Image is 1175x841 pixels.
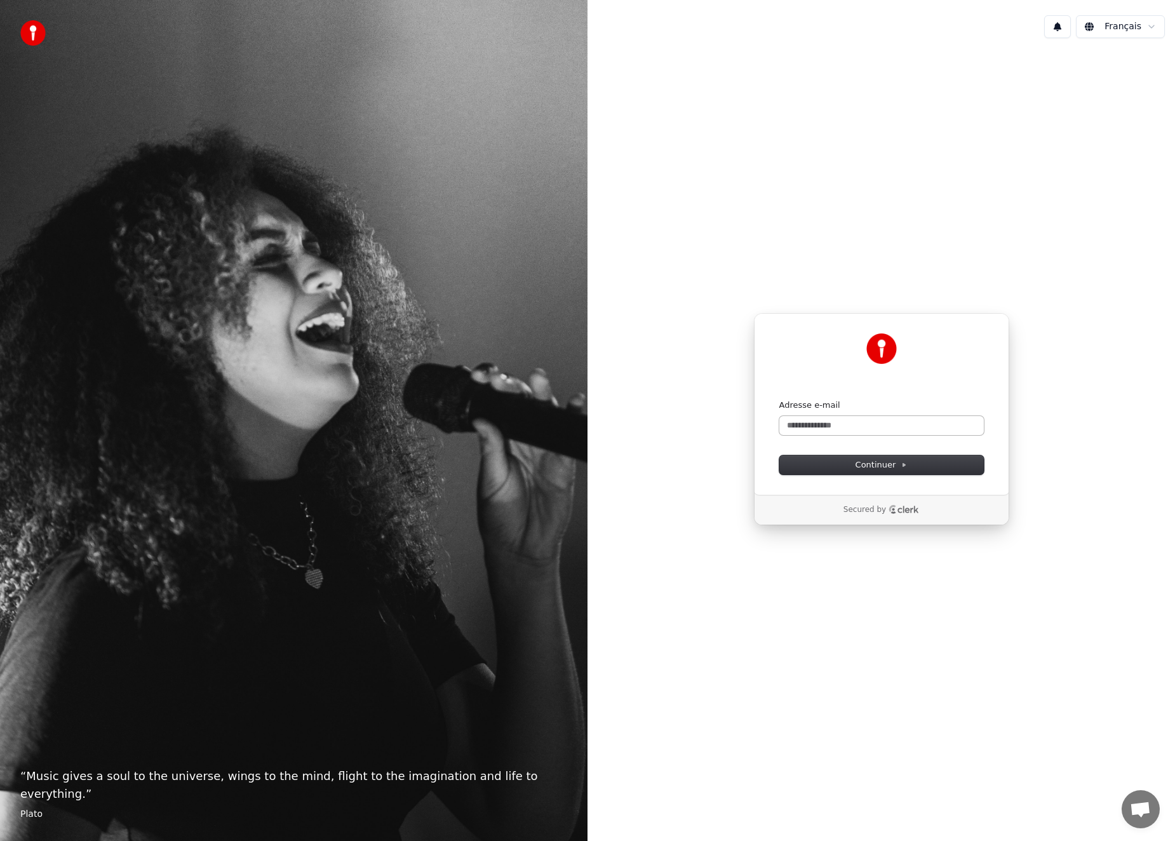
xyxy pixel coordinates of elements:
img: Youka [866,333,897,364]
label: Adresse e-mail [779,400,840,411]
span: Continuer [856,459,908,471]
a: Ouvrir le chat [1122,790,1160,828]
p: “ Music gives a soul to the universe, wings to the mind, flight to the imagination and life to ev... [20,767,567,803]
img: youka [20,20,46,46]
footer: Plato [20,808,567,821]
button: Continuer [779,455,984,474]
a: Clerk logo [889,505,919,514]
p: Secured by [843,505,886,515]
